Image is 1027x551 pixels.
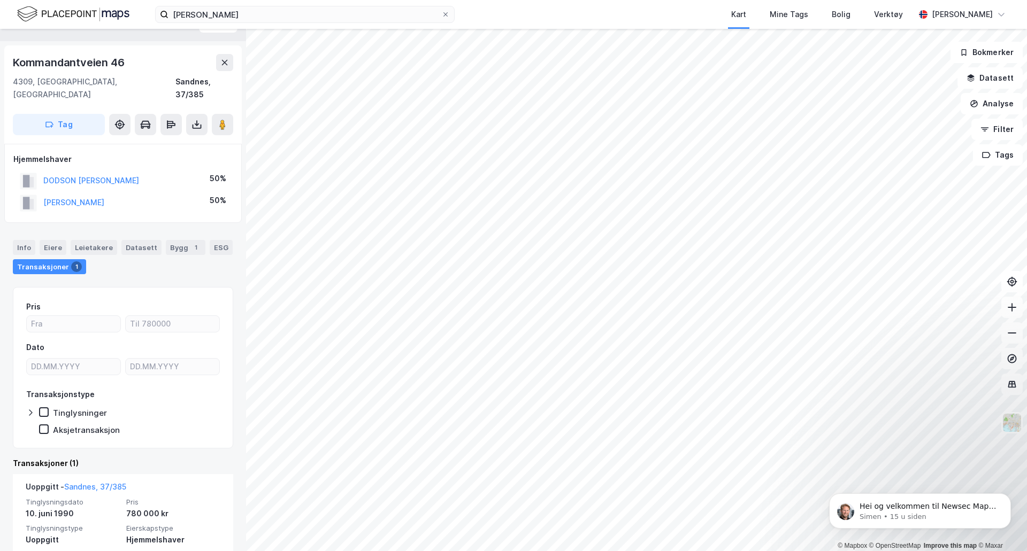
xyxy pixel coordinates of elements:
[932,8,993,21] div: [PERSON_NAME]
[13,259,86,274] div: Transaksjoner
[924,542,977,549] a: Improve this map
[27,316,120,332] input: Fra
[121,240,162,255] div: Datasett
[770,8,808,21] div: Mine Tags
[26,341,44,354] div: Dato
[27,359,120,375] input: DD.MM.YYYY
[971,119,1023,140] button: Filter
[26,388,95,401] div: Transaksjonstype
[26,498,120,507] span: Tinglysningsdato
[13,240,35,255] div: Info
[17,5,129,24] img: logo.f888ab2527a4732fd821a326f86c7f29.svg
[53,408,107,418] div: Tinglysninger
[166,240,205,255] div: Bygg
[832,8,850,21] div: Bolig
[1002,413,1022,433] img: Z
[126,533,220,546] div: Hjemmelshaver
[957,67,1023,89] button: Datasett
[210,240,233,255] div: ESG
[973,144,1023,166] button: Tags
[13,114,105,135] button: Tag
[190,242,201,253] div: 1
[26,300,41,313] div: Pris
[731,8,746,21] div: Kart
[26,533,120,546] div: Uoppgitt
[210,172,226,185] div: 50%
[40,240,66,255] div: Eiere
[951,42,1023,63] button: Bokmerker
[13,75,175,101] div: 4309, [GEOGRAPHIC_DATA], [GEOGRAPHIC_DATA]
[838,542,867,549] a: Mapbox
[961,93,1023,114] button: Analyse
[64,482,126,491] a: Sandnes, 37/385
[53,425,120,435] div: Aksjetransaksjon
[71,261,82,272] div: 1
[13,54,126,71] div: Kommandantveien 46
[26,524,120,533] span: Tinglysningstype
[210,194,226,207] div: 50%
[26,507,120,520] div: 10. juni 1990
[26,480,126,498] div: Uoppgitt -
[168,6,441,22] input: Søk på adresse, matrikkel, gårdeiere, leietakere eller personer
[126,507,220,520] div: 780 000 kr
[71,240,117,255] div: Leietakere
[126,524,220,533] span: Eierskapstype
[126,316,219,332] input: Til 780000
[175,75,233,101] div: Sandnes, 37/385
[126,498,220,507] span: Pris
[874,8,903,21] div: Verktøy
[126,359,219,375] input: DD.MM.YYYY
[13,153,233,166] div: Hjemmelshaver
[13,457,233,470] div: Transaksjoner (1)
[869,542,921,549] a: OpenStreetMap
[813,471,1027,546] iframe: Intercom notifications melding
